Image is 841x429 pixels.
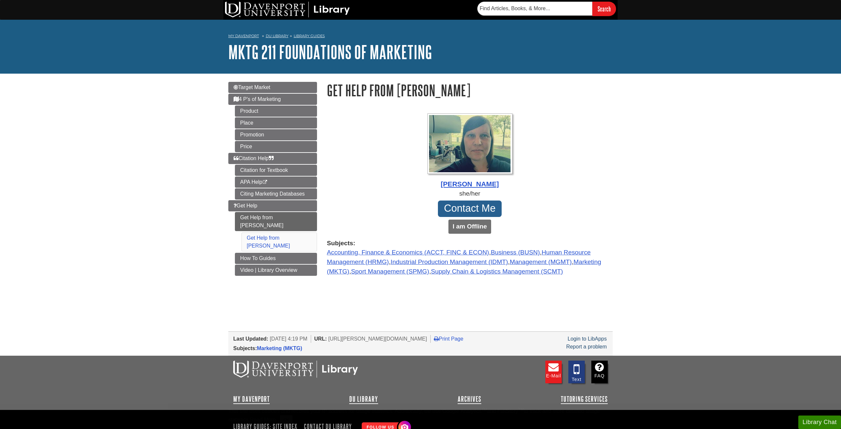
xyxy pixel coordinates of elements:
[228,82,317,276] div: Guide Page Menu
[458,395,481,403] a: Archives
[568,336,607,342] a: Login to LibApps
[314,336,327,342] span: URL:
[228,407,613,425] div: This site uses cookies and records your IP address for usage statistics. Additionally, we use Goo...
[233,346,257,351] span: Subjects:
[591,361,608,383] a: FAQ
[327,113,613,189] a: Profile Photo [PERSON_NAME]
[327,189,613,199] div: she/her
[477,2,592,15] input: Find Articles, Books, & More...
[327,258,601,275] a: Marketing (MKTG)
[327,239,613,276] div: , , , , , , ,
[434,336,464,342] a: Print Page
[235,141,317,152] a: Price
[228,94,317,105] a: 4 P's of Marketing
[545,361,562,383] a: E-mail
[438,201,502,217] a: Contact Me
[294,34,325,38] a: Library Guides
[327,239,613,248] strong: Subjects:
[349,395,378,403] a: DU Library
[228,153,317,164] a: Citation Help
[327,82,613,99] h1: Get Help from [PERSON_NAME]
[327,179,613,189] div: [PERSON_NAME]
[228,200,317,211] a: Get Help
[491,249,540,256] a: Business (BUSN)
[233,395,270,403] a: My Davenport
[257,346,302,351] a: Marketing (MKTG)
[262,180,268,184] i: This link opens in a new window
[235,265,317,276] a: Video | Library Overview
[477,2,616,16] form: Searches DU Library's articles, books, and more
[235,253,317,264] a: How To Guides
[228,42,432,62] a: MKTG 211 Foundations of Marketing
[391,258,508,265] a: Industrial Production Management (IDMT)
[233,361,358,378] img: DU Libraries
[233,336,268,342] span: Last Updated:
[566,344,607,349] a: Report a problem
[561,395,608,403] a: Tutoring Services
[250,417,276,422] a: Read More
[235,212,317,231] a: Get Help from [PERSON_NAME]
[228,33,259,39] a: My Davenport
[270,336,307,342] span: [DATE] 4:19 PM
[327,249,489,256] a: Accounting, Finance & Economics (ACCT, FINC & ECON)
[448,220,491,234] button: I am Offline
[427,113,512,174] img: Profile Photo
[235,165,317,176] a: Citation for Textbook
[798,416,841,429] button: Library Chat
[234,203,257,208] span: Get Help
[234,96,281,102] span: 4 P's of Marketing
[225,2,350,17] img: DU Library
[234,155,274,161] span: Citation Help
[235,106,317,117] a: Product
[431,268,563,275] a: Supply Chain & Logistics Management (SCMT)
[247,235,290,249] a: Get Help from [PERSON_NAME]
[351,268,429,275] a: Sport Management (SPMG)
[235,129,317,140] a: Promotion
[568,361,585,383] a: Text
[453,223,487,230] b: I am Offline
[228,82,317,93] a: Target Market
[328,336,427,342] span: [URL][PERSON_NAME][DOMAIN_NAME]
[510,258,572,265] a: Management (MGMT)
[592,2,616,16] input: Search
[235,117,317,129] a: Place
[235,177,317,188] a: APA Help
[434,336,439,341] i: Print Page
[518,407,524,412] sup: TM
[280,415,293,425] button: Close
[228,32,613,42] nav: breadcrumb
[481,407,487,412] sup: TM
[234,84,270,90] span: Target Market
[266,34,288,38] a: DU Library
[235,188,317,200] a: Citing Marketing Databases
